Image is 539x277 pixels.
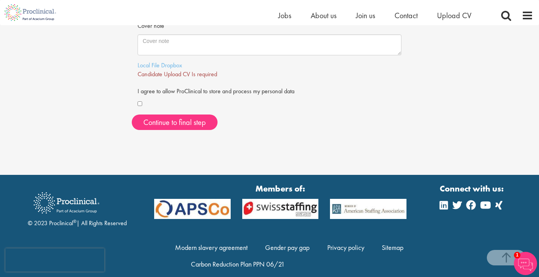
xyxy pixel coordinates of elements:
[161,61,182,69] a: Dropbox
[265,243,309,252] a: Gender pay gap
[324,199,412,219] img: APSCo
[394,10,418,21] a: Contact
[5,248,104,272] iframe: reCAPTCHA
[143,117,206,127] span: Continue to final step
[437,10,471,21] a: Upload CV
[440,183,505,195] strong: Connect with us:
[73,218,77,224] sup: ®
[154,183,406,195] strong: Members of:
[175,243,248,252] a: Modern slavery agreement
[132,115,218,130] button: Continue to final step
[382,243,403,252] a: Sitemap
[28,187,105,219] img: Proclinical Recruitment
[191,260,285,268] a: Carbon Reduction Plan PPN 06/21
[138,84,294,96] label: I agree to allow ProClinical to store and process my personal data
[327,243,364,252] a: Privacy policy
[278,10,291,21] a: Jobs
[356,10,375,21] a: Join us
[514,252,537,275] img: Chatbot
[514,252,520,258] span: 1
[138,70,217,78] span: Candidate Upload CV Is required
[148,199,236,219] img: APSCo
[311,10,337,21] a: About us
[28,186,127,228] div: © 2023 Proclinical | All Rights Reserved
[236,199,324,219] img: APSCo
[138,61,160,69] a: Local File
